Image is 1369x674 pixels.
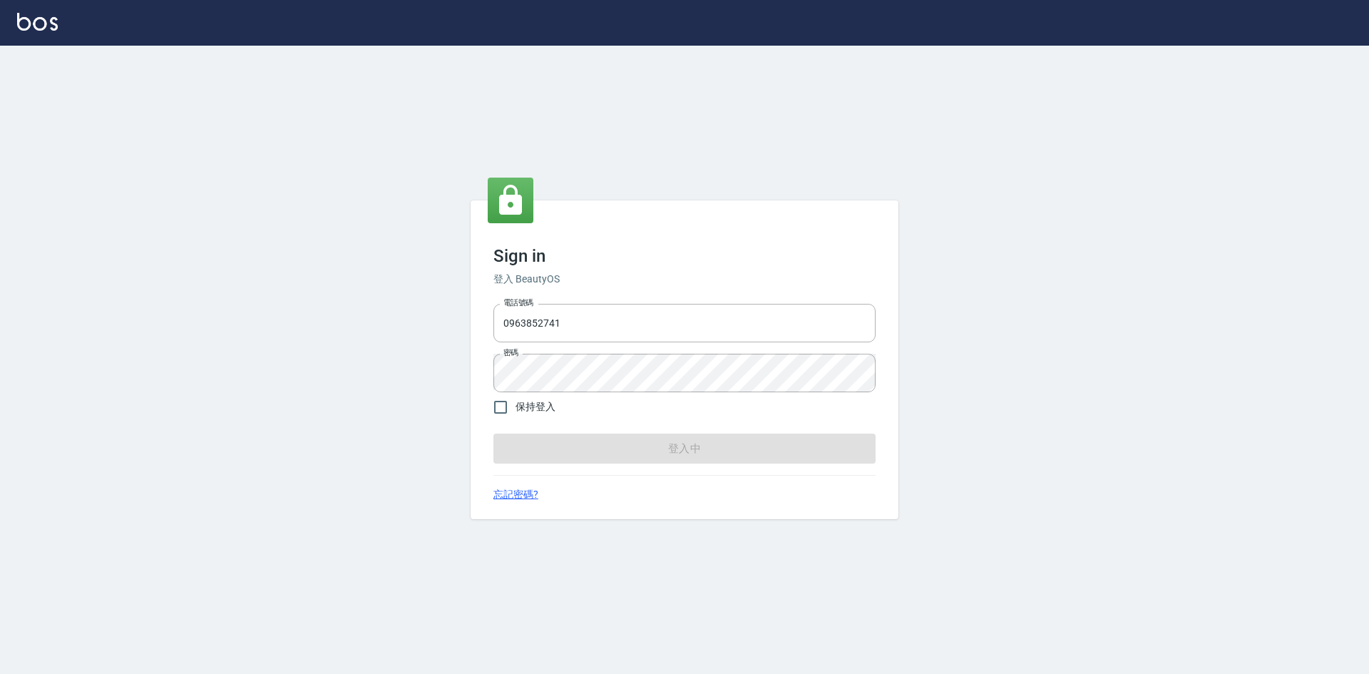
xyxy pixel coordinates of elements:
h6: 登入 BeautyOS [493,272,876,287]
img: Logo [17,13,58,31]
label: 電話號碼 [503,297,533,308]
span: 保持登入 [516,399,555,414]
label: 密碼 [503,347,518,358]
a: 忘記密碼? [493,487,538,502]
h3: Sign in [493,246,876,266]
